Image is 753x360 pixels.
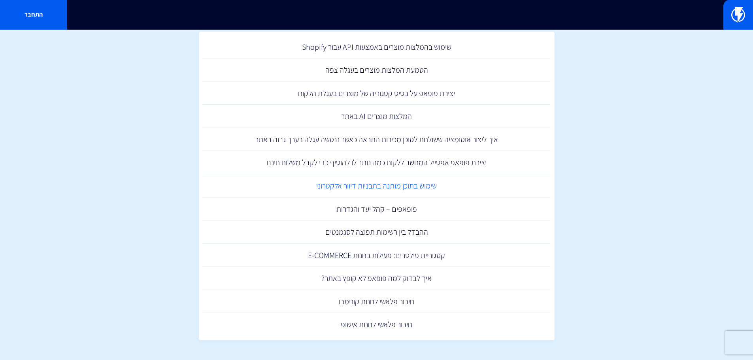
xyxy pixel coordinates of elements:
a: ההבדל בין רשימות תפוצה לסגמנטים [203,221,551,244]
a: שימוש בתוכן מותנה בתבניות דיוור אלקטרוני [203,174,551,198]
a: המלצות מוצרים AI באתר [203,105,551,128]
a: חיבור פלאשי לחנות אישופ [203,313,551,336]
a: יצירת פופאפ אפסייל המחשב ללקוח כמה נותר לו להוסיף כדי לקבל משלוח חינם [203,151,551,174]
a: פופאפים – קהל יעד והגדרות [203,198,551,221]
a: איך ליצור אוטומציה ששולחת לסוכן מכירות התראה כאשר ננטשה עגלה בערך גבוה באתר [203,128,551,151]
a: חיבור פלאשי לחנות קונימבו [203,290,551,313]
a: הטמעת המלצות מוצרים בעגלה צפה [203,58,551,82]
a: שימוש בהמלצות מוצרים באמצעות API עבור Shopify [203,36,551,59]
a: יצירת פופאפ על בסיס קטגוריה של מוצרים בעגלת הלקוח [203,82,551,105]
a: קטגוריית פילטרים: פעילות בחנות E-COMMERCE [203,244,551,267]
a: איך לבדוק למה פופאפ לא קופץ באתר? [203,267,551,290]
